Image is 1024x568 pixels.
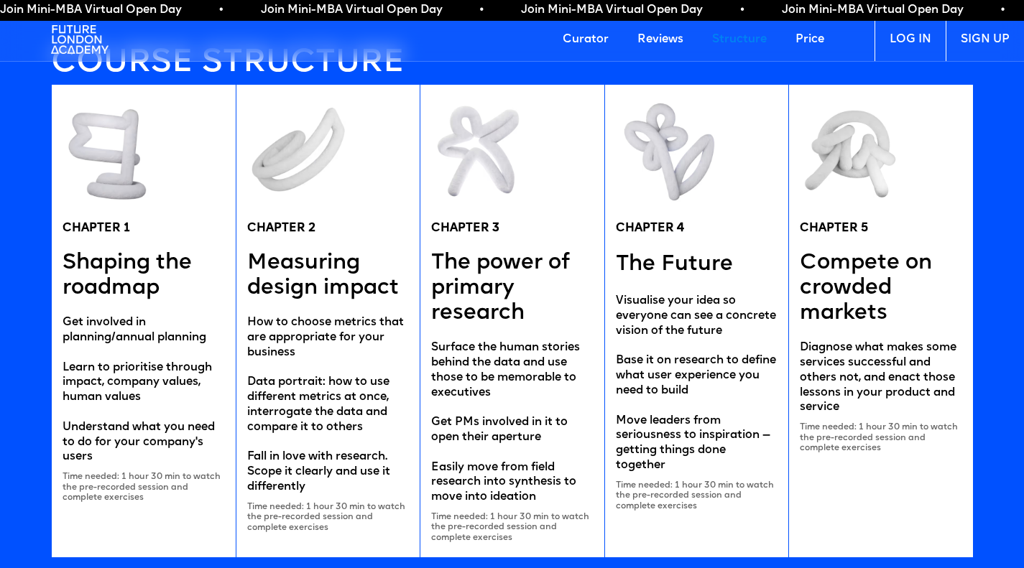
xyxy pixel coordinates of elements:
[800,340,962,415] div: Diagnose what makes some services successful and others not, and enact those lessons in your prod...
[63,221,130,236] h5: CHAPTER 1
[431,340,594,505] div: Surface the human stories behind the data and use those to be memorable to executives Get PMs inv...
[63,472,225,503] div: Time needed: 1 hour 30 min to watch the pre-recorded session and complete exercises
[63,315,225,465] div: Get involved in planning/annual planning Learn to prioritise through impact, company values, huma...
[800,221,868,236] h5: CHAPTER 5
[431,251,594,326] h5: The power of primary research
[616,251,733,279] h5: The Future
[616,480,778,511] div: Time needed: 1 hour 30 min to watch the pre-recorded session and complete exercises
[740,3,744,17] span: •
[1001,3,1005,17] span: •
[51,49,973,78] h4: Course STRUCTURE
[781,18,839,61] a: Price
[875,18,946,61] a: LOG IN
[219,3,223,17] span: •
[616,294,778,473] div: Visualise your idea so everyone can see a concrete vision of the future Base it on research to de...
[63,251,225,301] h5: Shaping the roadmap
[247,251,410,301] h5: Measuring design impact
[431,512,594,543] div: Time needed: 1 hour 30 min to watch the pre-recorded session and complete exercises
[548,18,623,61] a: Curator
[800,422,962,453] div: Time needed: 1 hour 30 min to watch the pre-recorded session and complete exercises
[616,221,684,236] h5: CHAPTER 4
[247,502,410,533] div: Time needed: 1 hour 30 min to watch the pre-recorded session and complete exercises
[247,315,410,495] div: How to choose metrics that are appropriate for your business Data portrait: how to use different ...
[247,221,315,236] h5: CHAPTER 2
[431,221,499,236] h5: CHAPTER 3
[946,18,1024,61] a: SIGN UP
[623,18,698,61] a: Reviews
[800,251,962,326] h5: Compete on crowded markets
[480,3,484,17] span: •
[698,18,781,61] a: Structure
